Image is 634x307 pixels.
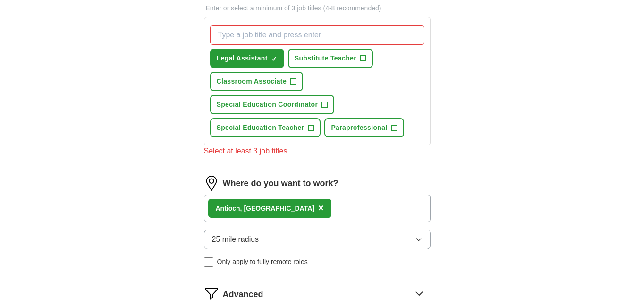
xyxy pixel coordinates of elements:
[216,205,233,212] strong: Antio
[210,118,321,137] button: Special Education Teacher
[223,177,338,190] label: Where do you want to work?
[217,77,287,86] span: Classroom Associate
[271,55,277,63] span: ✓
[217,257,308,267] span: Only apply to fully remote roles
[204,230,431,249] button: 25 mile radius
[217,123,304,133] span: Special Education Teacher
[288,49,373,68] button: Substitute Teacher
[210,25,424,45] input: Type a job title and press enter
[210,72,304,91] button: Classroom Associate
[204,3,431,13] p: Enter or select a minimum of 3 job titles (4-8 recommended)
[324,118,404,137] button: Paraprofessional
[331,123,387,133] span: Paraprofessional
[210,95,335,114] button: Special Education Coordinator
[318,201,324,215] button: ×
[210,49,284,68] button: Legal Assistant✓
[295,53,356,63] span: Substitute Teacher
[217,100,318,110] span: Special Education Coordinator
[212,234,259,245] span: 25 mile radius
[216,204,314,213] div: ch, [GEOGRAPHIC_DATA]
[204,145,431,157] div: Select at least 3 job titles
[223,288,263,301] span: Advanced
[318,203,324,213] span: ×
[204,176,219,191] img: location.png
[204,257,213,267] input: Only apply to fully remote roles
[204,286,219,301] img: filter
[217,53,268,63] span: Legal Assistant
